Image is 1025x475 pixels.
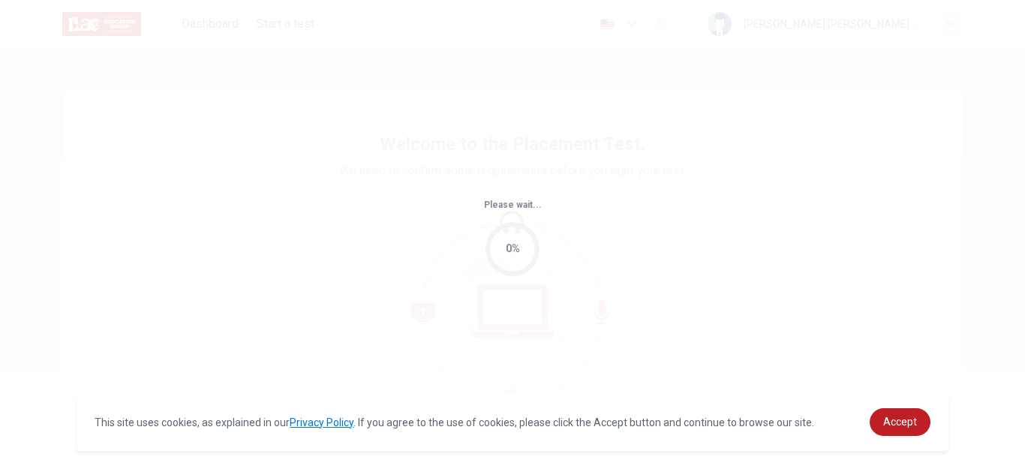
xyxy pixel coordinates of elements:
[77,393,948,451] div: cookieconsent
[870,408,930,436] a: dismiss cookie message
[290,416,353,428] a: Privacy Policy
[506,240,520,257] div: 0%
[484,200,542,210] span: Please wait...
[95,416,814,428] span: This site uses cookies, as explained in our . If you agree to the use of cookies, please click th...
[883,416,917,428] span: Accept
